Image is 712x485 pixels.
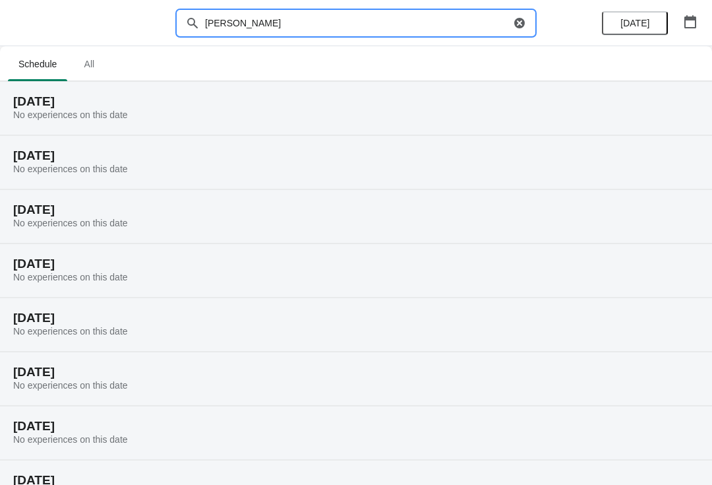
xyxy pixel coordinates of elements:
[620,18,649,28] span: [DATE]
[13,203,699,216] h2: [DATE]
[13,311,699,325] h2: [DATE]
[13,149,699,162] h2: [DATE]
[13,380,128,391] span: No experiences on this date
[13,326,128,337] span: No experiences on this date
[204,11,510,35] input: Search
[13,366,699,379] h2: [DATE]
[13,164,128,174] span: No experiences on this date
[13,95,699,108] h2: [DATE]
[13,434,128,445] span: No experiences on this date
[13,218,128,228] span: No experiences on this date
[13,257,699,271] h2: [DATE]
[13,420,699,433] h2: [DATE]
[13,110,128,120] span: No experiences on this date
[13,272,128,282] span: No experiences on this date
[602,11,668,35] button: [DATE]
[8,52,67,76] span: Schedule
[73,52,105,76] span: All
[513,16,526,30] button: Clear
